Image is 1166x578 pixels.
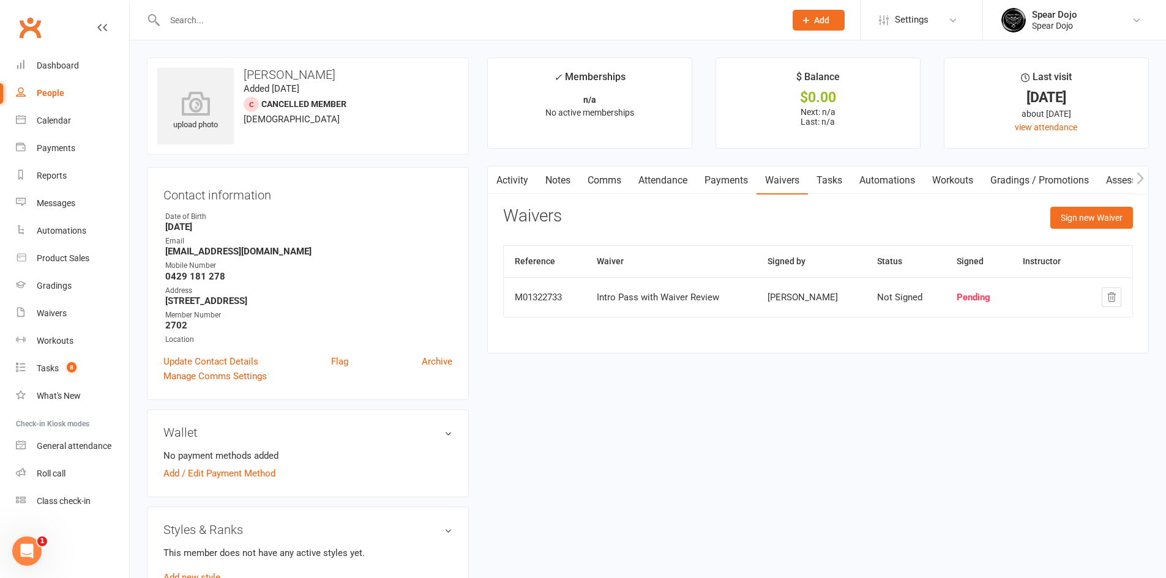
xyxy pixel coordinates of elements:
[163,523,452,536] h3: Styles & Ranks
[244,114,340,125] span: [DEMOGRAPHIC_DATA]
[488,166,537,195] a: Activity
[157,91,234,132] div: upload photo
[37,226,86,235] div: Automations
[16,52,129,80] a: Dashboard
[1021,69,1072,91] div: Last visit
[630,166,696,195] a: Attendance
[768,292,855,303] div: [PERSON_NAME]
[504,246,586,277] th: Reference
[16,300,129,327] a: Waivers
[165,334,452,346] div: Location
[163,546,452,560] p: This member does not have any active styles yet.
[15,12,45,43] a: Clubworx
[16,162,129,190] a: Reports
[955,107,1137,120] div: about [DATE]
[16,432,129,460] a: General attendance kiosk mode
[37,363,59,373] div: Tasks
[946,246,1012,277] th: Signed
[161,12,777,29] input: Search...
[1001,8,1026,32] img: thumb_image1623745760.png
[163,369,267,383] a: Manage Comms Settings
[503,207,562,226] h3: Waivers
[851,166,924,195] a: Automations
[877,292,935,303] div: Not Signed
[1032,20,1077,31] div: Spear Dojo
[16,382,129,410] a: What's New
[165,271,452,282] strong: 0429 181 278
[796,69,840,91] div: $ Balance
[757,166,808,195] a: Waivers
[16,327,129,355] a: Workouts
[37,88,64,98] div: People
[165,221,452,232] strong: [DATE]
[554,72,562,83] i: ✓
[16,135,129,162] a: Payments
[16,487,129,515] a: Class kiosk mode
[12,536,42,566] iframe: Intercom live chat
[37,469,65,478] div: Roll call
[16,217,129,245] a: Automations
[895,6,929,34] span: Settings
[16,272,129,300] a: Gradings
[37,253,89,263] div: Product Sales
[37,171,67,180] div: Reports
[16,80,129,107] a: People
[163,448,452,463] li: No payment methods added
[37,496,91,506] div: Class check-in
[757,246,866,277] th: Signed by
[583,95,596,105] strong: n/a
[793,10,845,31] button: Add
[163,466,275,481] a: Add / Edit Payment Method
[37,391,81,401] div: What's New
[157,68,458,81] h3: [PERSON_NAME]
[165,260,452,272] div: Mobile Number
[37,281,72,291] div: Gradings
[37,61,79,70] div: Dashboard
[586,246,757,277] th: Waiver
[16,460,129,487] a: Roll call
[165,211,452,223] div: Date of Birth
[16,355,129,382] a: Tasks 8
[814,15,829,25] span: Add
[67,362,77,372] span: 8
[165,246,452,257] strong: [EMAIL_ADDRESS][DOMAIN_NAME]
[163,183,452,202] h3: Contact information
[597,292,746,303] div: Intro Pass with Waiver Review
[163,426,452,439] h3: Wallet
[37,308,67,318] div: Waivers
[1012,246,1083,277] th: Instructor
[16,245,129,272] a: Product Sales
[866,246,946,277] th: Status
[727,91,909,104] div: $0.00
[554,69,626,92] div: Memberships
[163,354,258,369] a: Update Contact Details
[955,91,1137,104] div: [DATE]
[37,536,47,546] span: 1
[165,295,452,306] strong: [STREET_ADDRESS]
[331,354,348,369] a: Flag
[16,190,129,217] a: Messages
[515,292,575,303] div: M01322733
[1015,122,1077,132] a: view attendance
[165,320,452,331] strong: 2702
[422,354,452,369] a: Archive
[537,166,579,195] a: Notes
[37,198,75,208] div: Messages
[545,108,634,117] span: No active memberships
[37,336,73,346] div: Workouts
[982,166,1097,195] a: Gradings / Promotions
[37,116,71,125] div: Calendar
[727,107,909,127] p: Next: n/a Last: n/a
[1032,9,1077,20] div: Spear Dojo
[261,99,346,109] span: Cancelled member
[579,166,630,195] a: Comms
[696,166,757,195] a: Payments
[957,292,1001,303] div: Pending
[37,143,75,153] div: Payments
[16,107,129,135] a: Calendar
[924,166,982,195] a: Workouts
[37,441,111,451] div: General attendance
[244,83,299,94] time: Added [DATE]
[1050,207,1133,229] button: Sign new Waiver
[808,166,851,195] a: Tasks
